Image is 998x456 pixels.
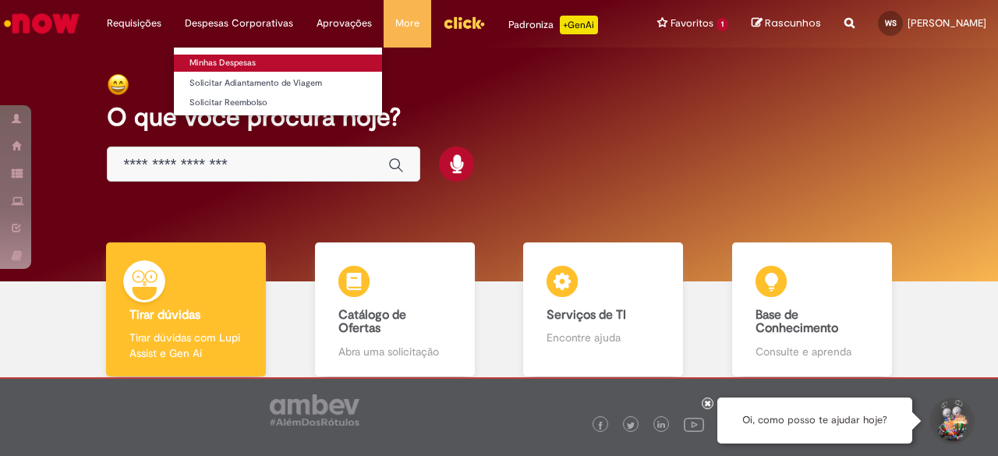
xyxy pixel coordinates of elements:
a: Minhas Despesas [174,55,382,72]
b: Tirar dúvidas [129,307,200,323]
p: Encontre ajuda [547,330,660,345]
a: Solicitar Reembolso [174,94,382,111]
img: logo_footer_linkedin.png [657,421,665,430]
img: happy-face.png [107,73,129,96]
img: logo_footer_facebook.png [596,422,604,429]
img: ServiceNow [2,8,82,39]
span: [PERSON_NAME] [908,16,986,30]
p: +GenAi [560,16,598,34]
a: Base de Conhecimento Consulte e aprenda [708,242,917,377]
ul: Despesas Corporativas [173,47,383,116]
p: Tirar dúvidas com Lupi Assist e Gen Ai [129,330,242,361]
b: Base de Conhecimento [756,307,838,337]
h2: O que você procura hoje? [107,104,890,131]
a: Solicitar Adiantamento de Viagem [174,75,382,92]
span: Requisições [107,16,161,31]
span: WS [885,18,897,28]
button: Iniciar Conversa de Suporte [928,398,975,444]
div: Padroniza [508,16,598,34]
p: Abra uma solicitação [338,344,451,359]
a: Tirar dúvidas Tirar dúvidas com Lupi Assist e Gen Ai [82,242,291,377]
a: Catálogo de Ofertas Abra uma solicitação [291,242,500,377]
img: logo_footer_youtube.png [684,414,704,434]
span: 1 [717,18,728,31]
img: logo_footer_twitter.png [627,422,635,429]
b: Catálogo de Ofertas [338,307,406,337]
img: logo_footer_ambev_rotulo_gray.png [270,394,359,426]
span: Aprovações [317,16,372,31]
span: Despesas Corporativas [185,16,293,31]
div: Oi, como posso te ajudar hoje? [717,398,912,444]
span: Favoritos [671,16,713,31]
p: Consulte e aprenda [756,344,869,359]
img: click_logo_yellow_360x200.png [443,11,485,34]
a: Rascunhos [752,16,821,31]
a: Serviços de TI Encontre ajuda [499,242,708,377]
span: Rascunhos [765,16,821,30]
b: Serviços de TI [547,307,626,323]
span: More [395,16,419,31]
